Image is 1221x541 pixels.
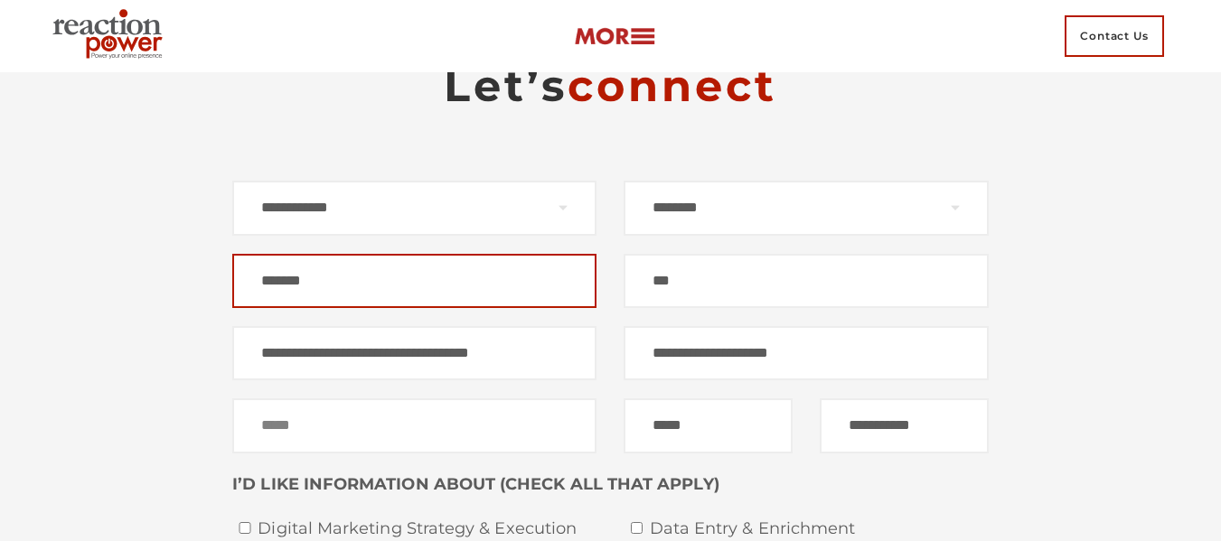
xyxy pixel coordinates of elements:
[1065,15,1164,57] span: Contact Us
[232,59,989,113] h2: Let’s
[45,4,176,69] img: Executive Branding | Personal Branding Agency
[232,474,719,494] strong: I’D LIKE INFORMATION ABOUT (CHECK ALL THAT APPLY)
[568,60,777,112] span: connect
[574,26,655,47] img: more-btn.png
